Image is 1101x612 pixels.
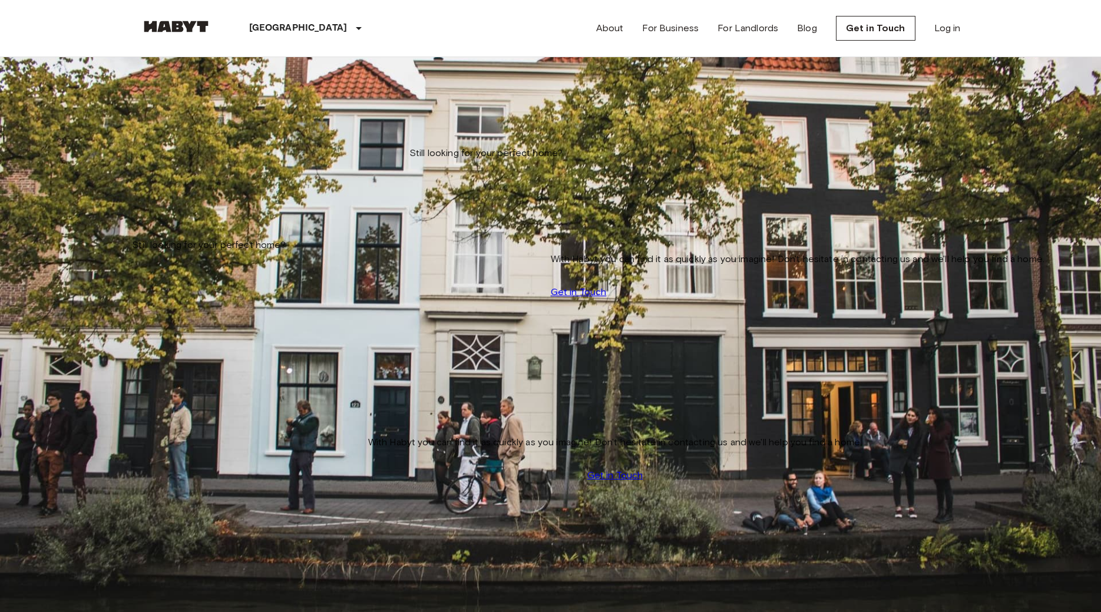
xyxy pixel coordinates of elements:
a: About [596,21,624,35]
span: With Habyt you can find it as quickly as you imagine! Don't hesitate in contacting us and we'll h... [368,435,862,449]
a: Blog [797,21,817,35]
p: [GEOGRAPHIC_DATA] [249,21,348,35]
span: Still looking for your perfect home? [409,146,563,160]
a: For Landlords [718,21,778,35]
a: Get in Touch [587,468,643,482]
a: Log in [934,21,961,35]
img: Habyt [141,21,211,32]
a: Get in Touch [836,16,915,41]
a: For Business [642,21,699,35]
